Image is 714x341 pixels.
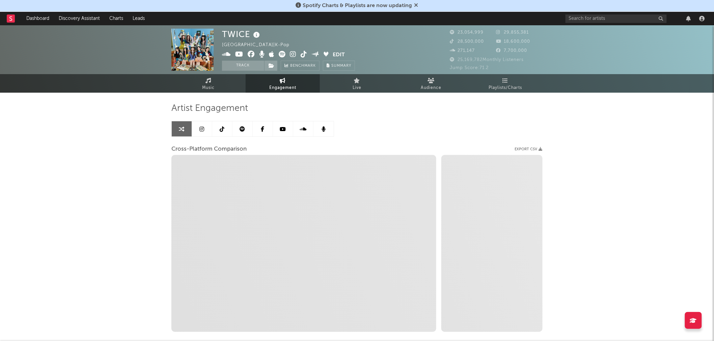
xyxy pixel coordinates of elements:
input: Search for artists [566,14,667,23]
a: Leads [128,12,149,25]
span: Summary [331,64,351,68]
span: Benchmark [290,62,316,70]
a: Playlists/Charts [468,74,543,93]
span: Playlists/Charts [489,84,522,92]
a: Audience [394,74,468,93]
span: Artist Engagement [171,104,248,113]
span: Music [202,84,215,92]
span: Audience [421,84,442,92]
span: 23,054,999 [450,30,484,35]
span: 18,600,000 [496,39,530,44]
span: 25,169,782 Monthly Listeners [450,58,524,62]
span: Dismiss [414,3,418,8]
span: Cross-Platform Comparison [171,145,247,153]
span: 28,500,000 [450,39,484,44]
a: Charts [105,12,128,25]
span: 7,700,000 [496,49,527,53]
button: Edit [333,51,345,59]
a: Music [171,74,246,93]
a: Discovery Assistant [54,12,105,25]
a: Live [320,74,394,93]
a: Benchmark [281,61,320,71]
div: TWICE [222,29,262,40]
span: Spotify Charts & Playlists are now updating [303,3,412,8]
a: Dashboard [22,12,54,25]
span: Live [353,84,361,92]
span: Jump Score: 71.2 [450,66,489,70]
span: 29,855,381 [496,30,529,35]
button: Export CSV [515,147,543,151]
span: Engagement [269,84,296,92]
button: Summary [323,61,355,71]
button: Track [222,61,264,71]
div: [GEOGRAPHIC_DATA] | K-Pop [222,41,297,49]
span: 271,147 [450,49,475,53]
a: Engagement [246,74,320,93]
